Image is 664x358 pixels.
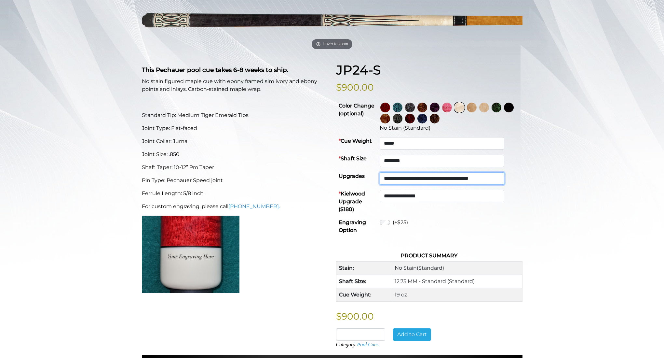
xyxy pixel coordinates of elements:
[392,262,522,275] td: No Stain
[336,82,374,93] bdi: $900.00
[492,103,501,112] img: Green
[339,265,354,271] strong: Stain:
[393,219,408,226] label: (+$25)
[339,138,372,144] strong: Cue Weight
[405,103,415,112] img: Smoke
[142,66,288,74] strong: This Pechauer pool cue takes 6-8 weeks to ship.
[467,103,477,112] img: Natural
[405,114,415,123] img: Burgundy
[142,78,328,93] p: No stain figured maple cue with ebony framed sim ivory and ebony points and inlays. Carbon-staine...
[339,173,365,179] strong: Upgrades
[380,124,520,132] div: No Stain (Standard)
[454,103,464,112] img: No Stain
[142,177,328,184] p: Pin Type: Pechauer Speed joint
[142,124,328,132] p: Joint Type: Flat-faced
[142,150,328,158] p: Joint Size: .850
[393,328,431,341] button: Add to Cart
[357,342,378,347] a: Pool Cues
[417,114,427,123] img: Blue
[336,62,522,78] h1: JP24-S
[430,114,440,123] img: Black Palm
[339,278,366,284] strong: Shaft Size:
[339,191,365,212] strong: Kielwood Upgrade ($180)
[393,103,402,112] img: Turquoise
[393,114,402,123] img: Carbon
[339,292,372,298] strong: Cue Weight:
[504,103,514,112] img: Ebony
[430,103,440,112] img: Purple
[339,103,374,117] strong: Color Change (optional)
[339,155,367,162] strong: Shaft Size
[339,219,366,233] strong: Engraving Option
[142,137,328,145] p: Joint Collar: Juma
[401,252,457,259] strong: Product Summary
[336,311,374,322] bdi: $900.00
[142,190,328,197] p: Ferrule Length: 5/8 inch
[442,103,452,112] img: Pink
[417,103,427,112] img: Rose
[142,164,328,171] p: Shaft Taper: 10-12” Pro Taper
[142,111,328,119] p: Standard Tip: Medium Tiger Emerald Tips
[417,265,444,271] span: (Standard)
[392,288,522,302] td: 19 oz
[380,103,390,112] img: Wine
[228,203,280,209] a: [PHONE_NUMBER].
[380,114,390,123] img: Chestnut
[336,342,379,347] span: Category:
[142,203,328,210] p: For custom engraving, please call
[392,275,522,288] td: 12.75 MM - Standard (Standard)
[479,103,489,112] img: Light Natural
